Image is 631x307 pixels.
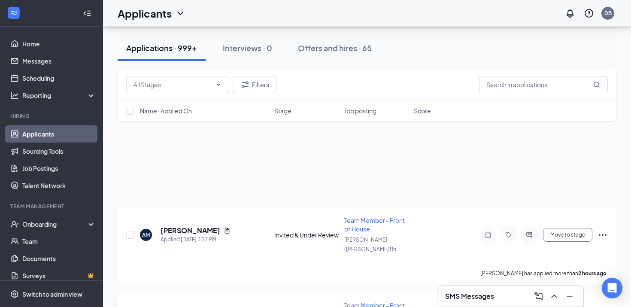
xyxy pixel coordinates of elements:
[344,216,405,233] span: Team Member - Front of House
[22,177,96,194] a: Talent Network
[126,43,197,53] div: Applications · 999+
[598,230,608,240] svg: Ellipses
[504,231,514,238] svg: Tag
[22,267,96,284] a: SurveysCrown
[564,291,575,301] svg: Minimize
[10,112,94,120] div: Hiring
[549,291,559,301] svg: ChevronUp
[22,70,96,87] a: Scheduling
[344,106,376,115] span: Job posting
[224,227,231,234] svg: Document
[215,81,222,88] svg: ChevronDown
[9,9,18,17] svg: WorkstreamLogo
[22,160,96,177] a: Job Postings
[534,291,544,301] svg: ComposeMessage
[274,231,339,239] div: Invited & Under Review
[563,289,576,303] button: Minimize
[584,8,594,18] svg: QuestionInfo
[161,235,231,244] div: Applied [DATE] 3:27 PM
[604,9,612,17] div: DB
[10,203,94,210] div: Team Management
[480,270,608,277] p: [PERSON_NAME] has applied more than .
[22,91,96,100] div: Reporting
[578,270,607,277] b: 2 hours ago
[233,76,276,93] button: Filter Filters
[22,233,96,250] a: Team
[532,289,546,303] button: ComposeMessage
[140,106,192,115] span: Name · Applied On
[274,106,291,115] span: Stage
[175,8,185,18] svg: ChevronDown
[83,9,91,18] svg: Collapse
[593,81,600,88] svg: MagnifyingGlass
[445,292,494,301] h3: SMS Messages
[547,289,561,303] button: ChevronUp
[602,278,622,298] div: Open Intercom Messenger
[414,106,431,115] span: Score
[133,80,212,89] input: All Stages
[22,125,96,143] a: Applicants
[483,231,493,238] svg: Note
[22,143,96,160] a: Sourcing Tools
[142,231,150,239] div: AM
[240,79,250,90] svg: Filter
[479,76,608,93] input: Search in applications
[298,43,372,53] div: Offers and hires · 65
[22,52,96,70] a: Messages
[22,290,82,298] div: Switch to admin view
[10,91,19,100] svg: Analysis
[565,8,575,18] svg: Notifications
[118,6,172,21] h1: Applicants
[344,237,401,252] span: [PERSON_NAME] ([PERSON_NAME] Bri ...
[223,43,272,53] div: Interviews · 0
[543,228,592,242] button: Move to stage
[22,250,96,267] a: Documents
[22,220,88,228] div: Onboarding
[22,35,96,52] a: Home
[524,231,534,238] svg: ActiveChat
[161,226,220,235] h5: [PERSON_NAME]
[10,220,19,228] svg: UserCheck
[10,290,19,298] svg: Settings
